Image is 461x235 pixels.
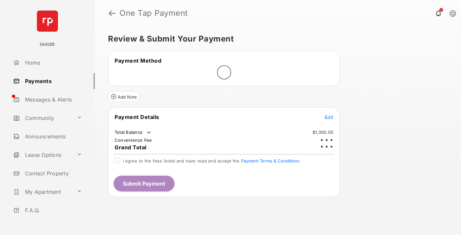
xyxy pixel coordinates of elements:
[114,176,175,191] button: Submit Payment
[108,35,443,43] h5: Review & Submit Your Payment
[312,129,334,135] td: $1,000.00
[114,129,152,136] td: Total Balance
[11,165,95,181] a: Contact Property
[11,129,95,144] a: Announcements
[11,73,95,89] a: Payments
[11,110,74,126] a: Community
[115,144,147,151] span: Grand Total
[11,202,95,218] a: F.A.Q.
[11,184,74,200] a: My Apartment
[115,57,161,64] span: Payment Method
[108,91,140,102] button: Add Note
[11,92,95,107] a: Messages & Alerts
[11,147,74,163] a: Lease Options
[37,11,58,32] img: svg+xml;base64,PHN2ZyB4bWxucz0iaHR0cDovL3d3dy53My5vcmcvMjAwMC9zdmciIHdpZHRoPSI2NCIgaGVpZ2h0PSI2NC...
[241,158,300,163] button: I agree to the fees listed and have read and accept the
[115,114,159,120] span: Payment Details
[11,55,95,71] a: Home
[40,41,55,48] p: Unit20
[123,158,300,163] span: I agree to the fees listed and have read and accept the
[325,114,333,120] button: Edit
[120,9,188,17] strong: One Tap Payment
[114,137,152,143] td: Convenience Fee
